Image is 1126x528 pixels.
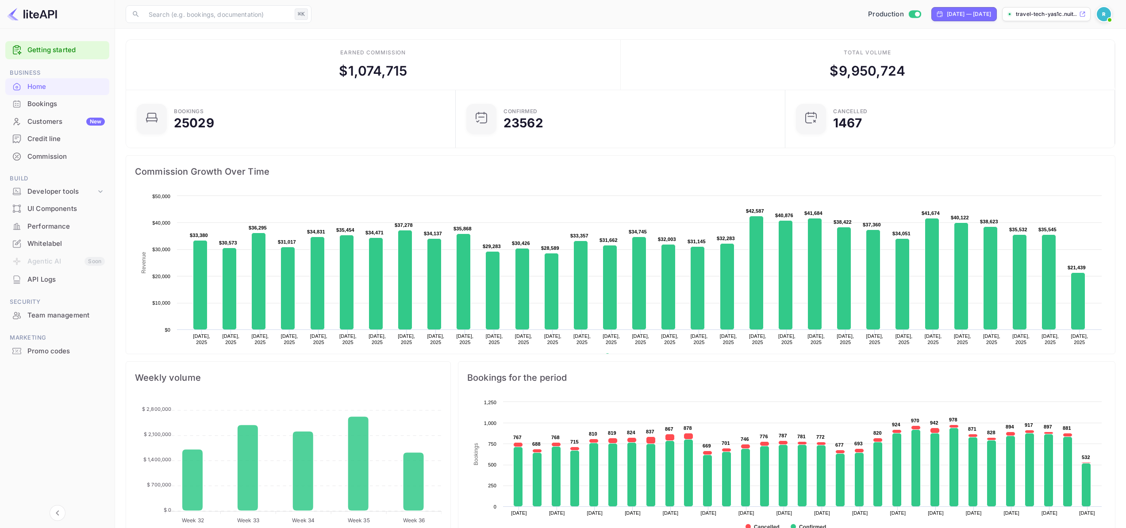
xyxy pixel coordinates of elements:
[5,343,109,359] a: Promo codes
[5,96,109,112] a: Bookings
[925,333,942,345] text: [DATE], 2025
[983,333,1000,345] text: [DATE], 2025
[27,275,105,285] div: API Logs
[776,510,792,516] text: [DATE]
[5,307,109,323] a: Team management
[152,194,170,199] text: $50,000
[5,41,109,59] div: Getting started
[613,353,636,360] text: Revenue
[738,510,754,516] text: [DATE]
[369,333,386,345] text: [DATE], 2025
[5,271,109,288] div: API Logs
[336,227,355,233] text: $35,454
[947,10,991,18] div: [DATE] — [DATE]
[164,507,171,513] tspan: $ 0
[608,430,616,436] text: 819
[775,213,793,218] text: $40,876
[866,333,883,345] text: [DATE], 2025
[722,440,730,446] text: 701
[403,517,425,524] tspan: Week 36
[797,434,806,439] text: 781
[890,510,906,516] text: [DATE]
[627,430,636,435] text: 824
[954,333,971,345] text: [DATE], 2025
[625,510,641,516] text: [DATE]
[573,333,591,345] text: [DATE], 2025
[987,430,995,435] text: 828
[658,237,676,242] text: $32,003
[1025,422,1033,428] text: 917
[152,274,170,279] text: $20,000
[5,78,109,95] a: Home
[600,237,618,243] text: $31,662
[1071,333,1088,345] text: [DATE], 2025
[1097,7,1111,21] img: Revolut
[868,9,904,19] span: Production
[1044,424,1052,429] text: 897
[182,517,204,524] tspan: Week 32
[854,441,863,446] text: 693
[5,271,109,287] a: API Logs
[5,235,109,253] div: Whitelabel
[807,333,825,345] text: [DATE], 2025
[7,7,57,21] img: LiteAPI logo
[484,400,496,405] text: 1,250
[760,434,768,439] text: 776
[844,49,891,57] div: Total volume
[143,456,172,463] tspan: $ 1,400,000
[570,439,579,444] text: 715
[816,434,825,440] text: 772
[863,222,881,227] text: $37,360
[219,240,237,245] text: $30,573
[193,333,210,345] text: [DATE], 2025
[5,297,109,307] span: Security
[892,231,911,236] text: $34,051
[703,443,711,448] text: 669
[930,420,938,425] text: 942
[237,517,259,524] tspan: Week 33
[833,109,868,114] div: CANCELLED
[632,333,649,345] text: [DATE], 2025
[339,61,407,81] div: $ 1,074,715
[143,5,291,23] input: Search (e.g. bookings, documentation)
[892,422,901,427] text: 924
[27,346,105,356] div: Promo codes
[1009,227,1027,232] text: $35,532
[835,442,844,448] text: 677
[1082,455,1090,460] text: 532
[1003,510,1019,516] text: [DATE]
[749,333,766,345] text: [DATE], 2025
[5,148,109,165] div: Commission
[541,245,559,251] text: $28,589
[27,82,105,92] div: Home
[27,134,105,144] div: Credit line
[135,165,1106,179] span: Commission Growth Over Time
[830,61,905,81] div: $ 9,950,724
[5,218,109,234] a: Performance
[27,99,105,109] div: Bookings
[5,130,109,147] a: Credit line
[483,244,501,249] text: $29,283
[691,333,708,345] text: [DATE], 2025
[249,225,267,230] text: $36,295
[720,333,737,345] text: [DATE], 2025
[928,510,944,516] text: [DATE]
[488,441,496,447] text: 750
[395,222,413,228] text: $37,278
[5,148,109,165] a: Commission
[741,436,749,442] text: 746
[513,435,522,440] text: 767
[1041,510,1057,516] text: [DATE]
[968,426,976,432] text: 871
[589,431,597,436] text: 810
[646,429,654,434] text: 837
[779,433,787,438] text: 787
[152,247,170,252] text: $30,000
[570,233,588,238] text: $33,357
[512,241,530,246] text: $30,426
[1016,10,1077,18] p: travel-tech-yas1c.nuit...
[778,333,796,345] text: [DATE], 2025
[174,109,204,114] div: Bookings
[804,210,823,216] text: $41,684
